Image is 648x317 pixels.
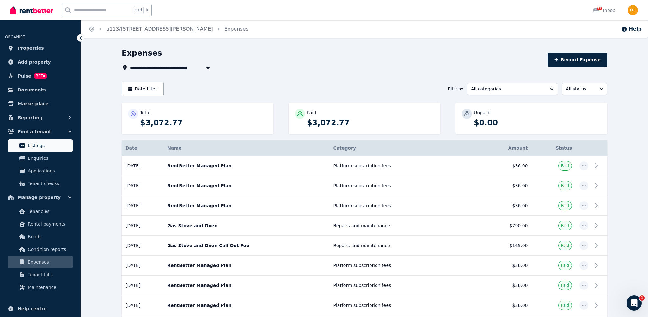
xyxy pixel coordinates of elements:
button: Help [621,25,642,33]
td: Platform subscription fees [330,156,481,176]
a: Expenses [224,26,248,32]
p: RentBetter Managed Plan [167,183,326,189]
a: Help centre [5,302,76,315]
p: $3,072.77 [140,118,267,128]
span: 23 [597,7,602,10]
p: RentBetter Managed Plan [167,302,326,308]
td: Platform subscription fees [330,256,481,276]
td: $790.00 [481,216,532,236]
span: k [146,8,148,13]
td: [DATE] [122,196,163,216]
a: Listings [8,139,73,152]
a: Enquiries [8,152,73,165]
a: PulseBETA [5,70,76,82]
span: Paid [561,283,569,288]
div: Inbox [593,7,615,14]
span: ORGANISE [5,35,25,39]
span: Paid [561,303,569,308]
span: BETA [34,73,47,79]
a: Expenses [8,256,73,268]
p: RentBetter Managed Plan [167,282,326,289]
span: Tenancies [28,208,70,215]
td: $36.00 [481,295,532,315]
td: [DATE] [122,156,163,176]
td: [DATE] [122,236,163,256]
span: Tenant bills [28,271,70,278]
p: $3,072.77 [307,118,434,128]
p: Paid [307,109,316,116]
td: [DATE] [122,256,163,276]
th: Status [532,140,576,156]
td: Platform subscription fees [330,295,481,315]
span: Pulse [18,72,31,80]
button: Date filter [122,82,164,96]
span: Paid [561,263,569,268]
span: Documents [18,86,46,94]
td: [DATE] [122,295,163,315]
th: Amount [481,140,532,156]
th: Category [330,140,481,156]
span: Add property [18,58,51,66]
span: Bonds [28,233,70,240]
td: $36.00 [481,196,532,216]
span: Paid [561,163,569,168]
a: Add property [5,56,76,68]
td: [DATE] [122,216,163,236]
td: $36.00 [481,176,532,196]
a: Bonds [8,230,73,243]
span: Properties [18,44,44,52]
a: Marketplace [5,97,76,110]
a: Documents [5,84,76,96]
span: Listings [28,142,70,149]
button: Reporting [5,111,76,124]
td: Repairs and maintenance [330,216,481,236]
span: Ctrl [134,6,144,14]
span: All categories [471,86,545,92]
span: Filter by [448,86,463,91]
span: Paid [561,243,569,248]
span: Condition reports [28,246,70,253]
td: Platform subscription fees [330,276,481,295]
a: Tenant bills [8,268,73,281]
a: Properties [5,42,76,54]
a: Tenant checks [8,177,73,190]
span: Manage property [18,194,61,201]
p: Gas Stove and Oven Call Out Fee [167,242,326,249]
p: RentBetter Managed Plan [167,163,326,169]
td: $165.00 [481,236,532,256]
span: Paid [561,183,569,188]
span: Applications [28,167,70,175]
span: Marketplace [18,100,48,108]
p: RentBetter Managed Plan [167,202,326,209]
button: Manage property [5,191,76,204]
a: Tenancies [8,205,73,218]
span: 1 [639,295,645,301]
p: Total [140,109,150,116]
td: [DATE] [122,276,163,295]
h1: Expenses [122,48,162,58]
a: Rental payments [8,218,73,230]
iframe: Intercom live chat [627,295,642,311]
th: Date [122,140,163,156]
th: Name [163,140,329,156]
nav: Breadcrumb [81,20,256,38]
p: Unpaid [474,109,489,116]
span: Find a tenant [18,128,51,135]
button: All categories [467,83,558,95]
span: All status [566,86,594,92]
a: Maintenance [8,281,73,294]
span: Help centre [18,305,47,313]
td: [DATE] [122,176,163,196]
a: Condition reports [8,243,73,256]
td: $36.00 [481,276,532,295]
td: Platform subscription fees [330,176,481,196]
td: Repairs and maintenance [330,236,481,256]
p: Gas Stove and Oven [167,222,326,229]
button: Find a tenant [5,125,76,138]
span: Tenant checks [28,180,70,187]
img: RentBetter [10,5,53,15]
p: $0.00 [474,118,601,128]
span: Paid [561,203,569,208]
span: Enquiries [28,154,70,162]
span: Rental payments [28,220,70,228]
